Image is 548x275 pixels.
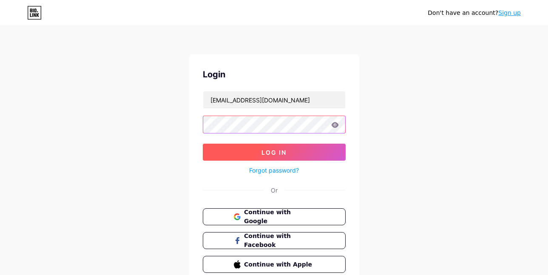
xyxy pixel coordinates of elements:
[203,68,346,81] div: Login
[244,208,314,226] span: Continue with Google
[271,186,278,195] div: Or
[203,91,345,108] input: Username
[249,166,299,175] a: Forgot password?
[203,208,346,225] button: Continue with Google
[203,144,346,161] button: Log In
[203,232,346,249] button: Continue with Facebook
[244,260,314,269] span: Continue with Apple
[244,232,314,249] span: Continue with Facebook
[203,256,346,273] button: Continue with Apple
[498,9,521,16] a: Sign up
[261,149,287,156] span: Log In
[428,9,521,17] div: Don't have an account?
